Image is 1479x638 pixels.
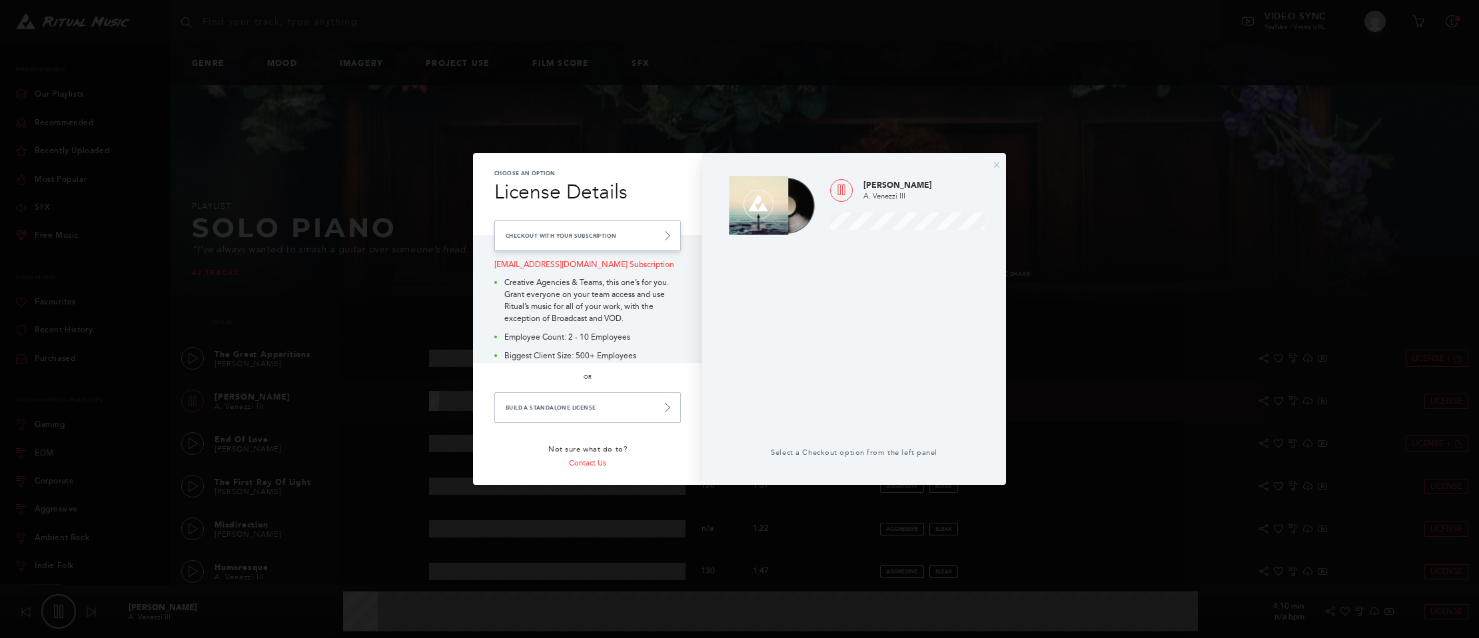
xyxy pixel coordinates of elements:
[494,177,681,207] h3: License Details
[494,392,681,423] a: Build a Standalone License
[993,159,1001,170] button: ×
[494,220,681,251] a: Checkout with your Subscription
[569,459,606,468] a: Contact Us
[494,169,681,177] p: Choose an Option
[494,259,681,271] p: [EMAIL_ADDRESS][DOMAIN_NAME] Subscription
[863,191,985,202] p: A. Venezzi III
[494,374,681,382] p: or
[494,444,681,456] p: Not sure what do to?
[494,331,681,343] li: Employee Count: 2 - 10 Employees
[863,179,985,191] p: [PERSON_NAME]
[494,276,681,324] li: Creative Agencies & Teams, this one’s for you. Grant everyone on your team access and use Ritual’...
[724,448,985,459] p: Select a Checkout option from the left panel
[494,350,681,362] li: Biggest Client Size: 500+ Employees
[724,169,819,240] img: Claire De Lune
